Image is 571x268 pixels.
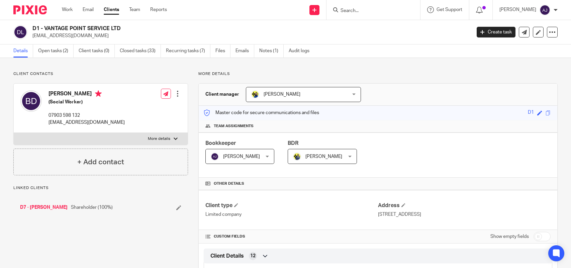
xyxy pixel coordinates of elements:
[204,109,319,116] p: Master code for secure communications and files
[210,253,244,260] span: Client Details
[49,112,125,119] p: 07903 598 132
[71,204,113,211] span: Shareholder (100%)
[166,44,210,58] a: Recurring tasks (7)
[32,25,380,32] h2: D1 - VANTAGE POINT SERVICE LTD
[264,92,300,97] span: [PERSON_NAME]
[77,157,124,167] h4: + Add contact
[437,7,462,12] span: Get Support
[378,202,551,209] h4: Address
[49,90,125,99] h4: [PERSON_NAME]
[211,153,219,161] img: svg%3E
[340,8,400,14] input: Search
[540,5,550,15] img: svg%3E
[20,90,42,112] img: svg%3E
[49,99,125,105] h5: (Social Worker)
[120,44,161,58] a: Closed tasks (33)
[198,71,558,77] p: More details
[288,141,298,146] span: BDR
[62,6,73,13] a: Work
[13,5,47,14] img: Pixie
[83,6,94,13] a: Email
[13,44,33,58] a: Details
[150,6,167,13] a: Reports
[528,109,534,117] div: D1
[293,153,301,161] img: Dennis-Starbridge.jpg
[129,6,140,13] a: Team
[499,6,536,13] p: [PERSON_NAME]
[378,211,551,218] p: [STREET_ADDRESS]
[477,27,515,37] a: Create task
[13,71,188,77] p: Client contacts
[490,233,529,240] label: Show empty fields
[223,154,260,159] span: [PERSON_NAME]
[13,185,188,191] p: Linked clients
[289,44,314,58] a: Audit logs
[205,234,378,239] h4: CUSTOM FIELDS
[20,204,68,211] a: D7 - [PERSON_NAME]
[148,136,170,142] p: More details
[305,154,342,159] span: [PERSON_NAME]
[95,90,102,97] i: Primary
[259,44,284,58] a: Notes (1)
[104,6,119,13] a: Clients
[205,211,378,218] p: Limited company
[214,181,244,186] span: Other details
[205,202,378,209] h4: Client type
[235,44,254,58] a: Emails
[79,44,115,58] a: Client tasks (0)
[214,123,254,129] span: Team assignments
[205,141,236,146] span: Bookkeeper
[13,25,27,39] img: svg%3E
[38,44,74,58] a: Open tasks (2)
[32,32,467,39] p: [EMAIL_ADDRESS][DOMAIN_NAME]
[251,90,259,98] img: Bobo-Starbridge%201.jpg
[205,91,239,98] h3: Client manager
[49,119,125,126] p: [EMAIL_ADDRESS][DOMAIN_NAME]
[250,253,256,259] span: 12
[215,44,230,58] a: Files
